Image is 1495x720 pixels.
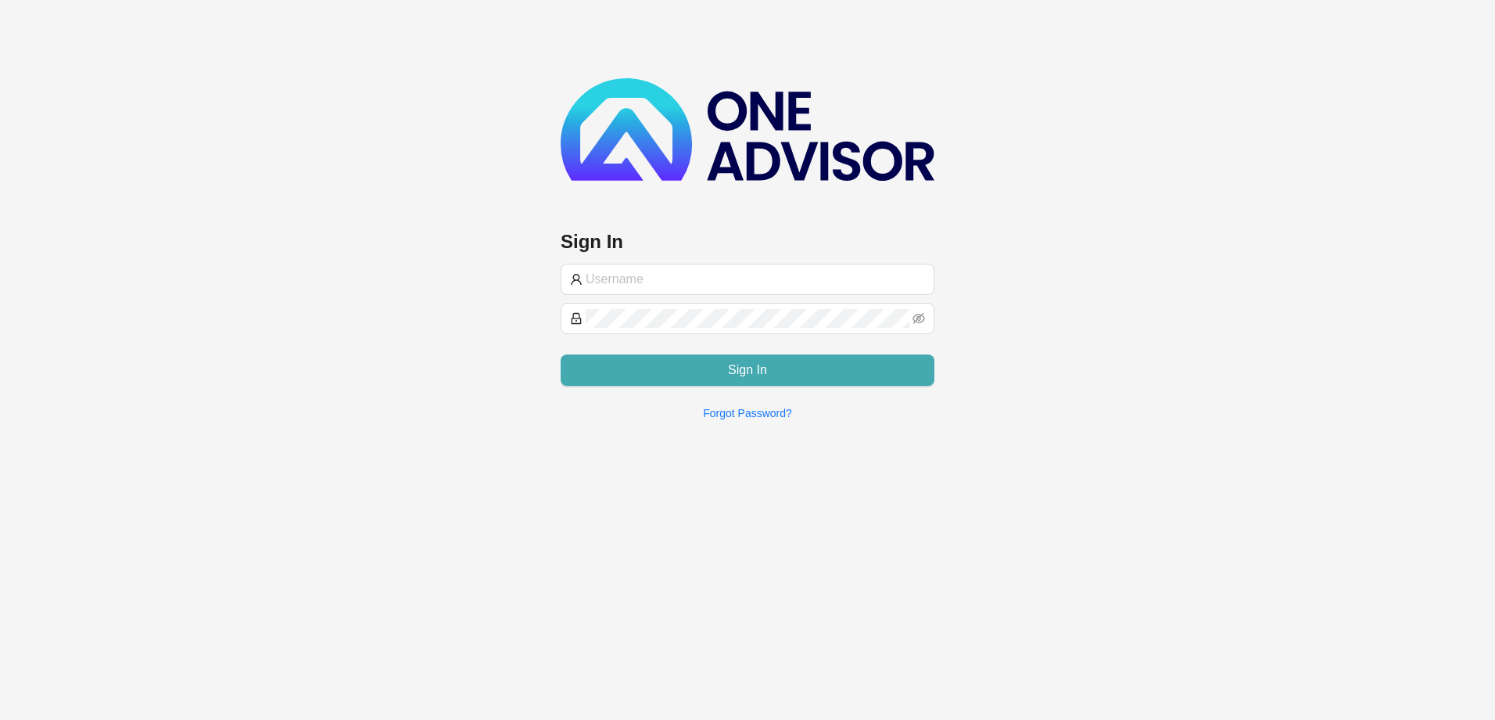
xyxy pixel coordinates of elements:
[570,273,583,286] span: user
[561,78,934,181] img: b89e593ecd872904241dc73b71df2e41-logo-dark.svg
[561,229,934,254] h3: Sign In
[703,407,792,419] a: Forgot Password?
[561,355,934,386] button: Sign In
[912,312,925,325] span: eye-invisible
[586,270,925,289] input: Username
[728,361,767,380] span: Sign In
[570,312,583,325] span: lock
